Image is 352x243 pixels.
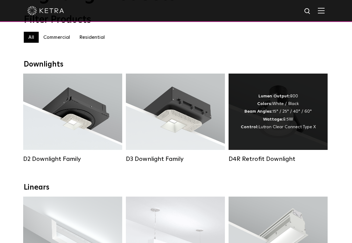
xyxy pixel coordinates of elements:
[24,60,329,69] div: Downlights
[244,109,272,114] strong: Beam Angles:
[229,155,328,163] div: D4R Retrofit Downlight
[27,6,64,15] img: ketra-logo-2019-white
[24,183,329,192] div: Linears
[23,155,122,163] div: D2 Downlight Family
[229,74,328,163] a: D4R Retrofit Downlight Lumen Output:800Colors:White / BlackBeam Angles:15° / 25° / 40° / 60°Watta...
[304,8,311,15] img: search icon
[24,32,39,43] label: All
[39,32,75,43] label: Commercial
[257,102,272,106] strong: Colors:
[126,155,225,163] div: D3 Downlight Family
[258,94,290,98] strong: Lumen Output:
[75,32,109,43] label: Residential
[241,92,316,131] div: 800 White / Black 15° / 25° / 40° / 60° 8.5W
[263,117,283,121] strong: Wattage:
[318,8,325,13] img: Hamburger%20Nav.svg
[258,125,316,129] span: Lutron Clear Connect Type X
[241,125,258,129] strong: Control:
[23,74,122,163] a: D2 Downlight Family Lumen Output:1200Colors:White / Black / Gloss Black / Silver / Bronze / Silve...
[126,74,225,163] a: D3 Downlight Family Lumen Output:700 / 900 / 1100Colors:White / Black / Silver / Bronze / Paintab...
